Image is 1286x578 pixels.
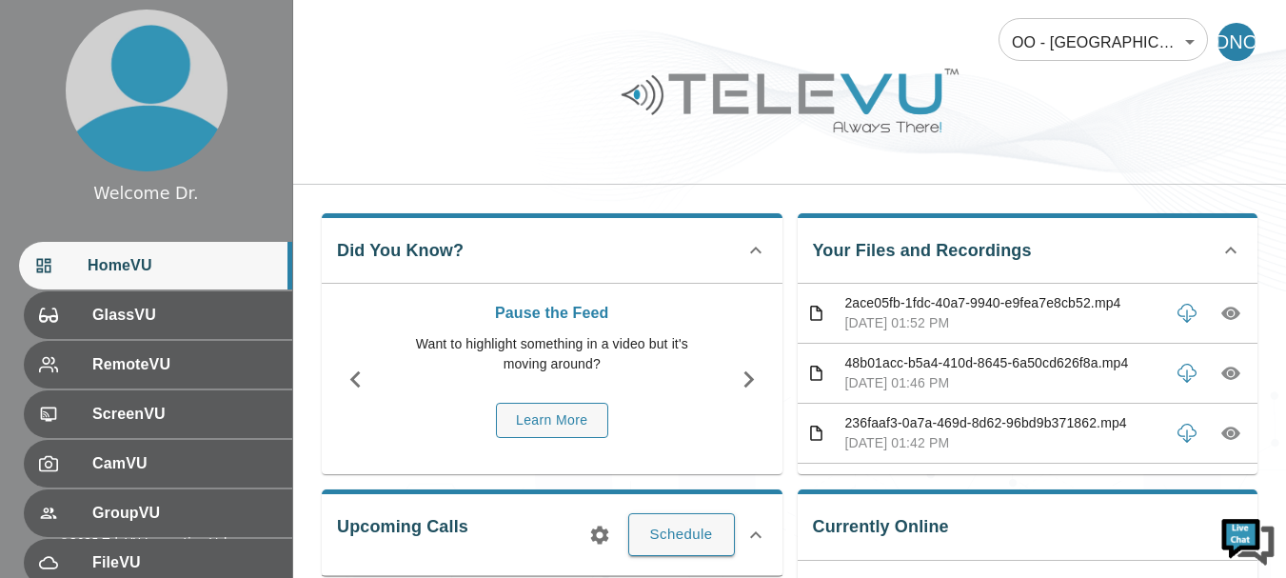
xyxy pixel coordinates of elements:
[24,291,292,339] div: GlassVU
[24,390,292,438] div: ScreenVU
[628,513,735,555] button: Schedule
[24,341,292,389] div: RemoteVU
[1219,511,1276,568] img: Chat Widget
[399,302,705,325] p: Pause the Feed
[88,254,277,277] span: HomeVU
[19,242,292,289] div: HomeVU
[399,334,705,374] p: Want to highlight something in a video but it's moving around?
[92,551,277,574] span: FileVU
[844,293,1160,313] p: 2ace05fb-1fdc-40a7-9940-e9fea7e8cb52.mp4
[24,489,292,537] div: GroupVU
[1217,23,1256,61] div: DNO
[92,502,277,525] span: GroupVU
[24,440,292,488] div: CamVU
[999,15,1208,69] div: OO - [GEOGRAPHIC_DATA] - [PERSON_NAME]
[92,452,277,475] span: CamVU
[93,181,198,206] div: Welcome Dr.
[92,403,277,426] span: ScreenVU
[844,373,1160,393] p: [DATE] 01:46 PM
[66,10,228,171] img: profile.png
[92,304,277,327] span: GlassVU
[619,61,961,140] img: Logo
[844,413,1160,433] p: 236faaf3-0a7a-469d-8d62-96bd9b371862.mp4
[844,473,1160,493] p: 4cb33d15-84a2-467e-9fe1-b76e616fb7e8.mp4
[496,403,608,438] button: Learn More
[844,353,1160,373] p: 48b01acc-b5a4-410d-8645-6a50cd626f8a.mp4
[92,353,277,376] span: RemoteVU
[844,313,1160,333] p: [DATE] 01:52 PM
[844,433,1160,453] p: [DATE] 01:42 PM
